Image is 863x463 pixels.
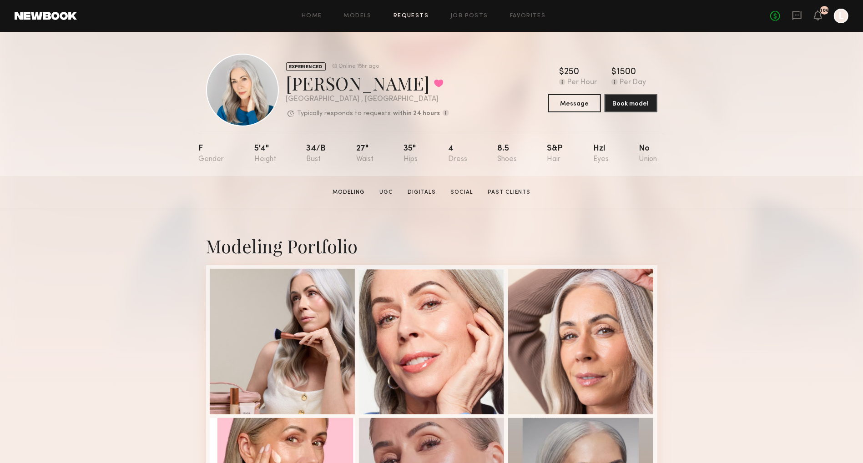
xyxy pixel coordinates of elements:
div: [PERSON_NAME] [286,71,449,95]
div: No [639,145,657,163]
a: Social [447,188,477,196]
a: Modeling [329,188,368,196]
div: 250 [564,68,579,77]
div: $ [559,68,564,77]
div: Per Day [620,79,646,87]
div: Per Hour [567,79,597,87]
div: EXPERIENCED [286,62,326,71]
div: 5'4" [254,145,276,163]
div: Hzl [593,145,609,163]
button: Message [548,94,601,112]
b: within 24 hours [394,111,440,117]
p: Typically responds to requests [298,111,391,117]
div: 4 [448,145,467,163]
div: 106 [820,8,829,13]
div: 27" [356,145,373,163]
a: Past Clients [484,188,534,196]
a: Home [302,13,322,19]
div: 34/b [306,145,326,163]
div: Modeling Portfolio [206,234,657,258]
div: 1500 [616,68,636,77]
button: Book model [605,94,657,112]
a: Digitals [404,188,439,196]
a: Requests [394,13,429,19]
div: [GEOGRAPHIC_DATA] , [GEOGRAPHIC_DATA] [286,96,449,103]
a: UGC [376,188,397,196]
div: S&P [547,145,563,163]
a: L [834,9,848,23]
div: Online 15hr ago [339,64,379,70]
a: Favorites [510,13,546,19]
div: 8.5 [497,145,517,163]
div: F [199,145,224,163]
a: Models [344,13,372,19]
div: $ [611,68,616,77]
a: Job Posts [450,13,488,19]
div: 35" [404,145,418,163]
